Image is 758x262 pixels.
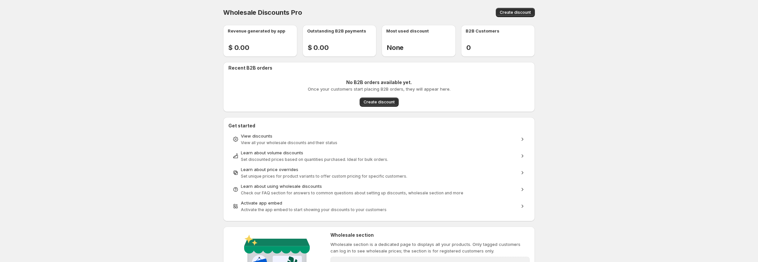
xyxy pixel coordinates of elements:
[241,174,407,179] span: Set unique prices for product variants to offer custom pricing for specific customers.
[228,65,532,71] h2: Recent B2B orders
[241,200,517,206] div: Activate app embed
[360,98,399,107] button: Create discount
[241,207,387,212] span: Activate the app embed to start showing your discounts to your customers
[241,149,517,156] div: Learn about volume discounts
[307,28,366,34] p: Outstanding B2B payments
[500,10,531,15] span: Create discount
[386,28,429,34] p: Most used discount
[330,241,530,254] p: Wholesale section is a dedicated page to displays all your products. Only tagged customers can lo...
[330,232,530,238] h2: Wholesale section
[496,8,535,17] button: Create discount
[228,28,285,34] p: Revenue generated by app
[241,190,463,195] span: Check our FAQ section for answers to common questions about setting up discounts, wholesale secti...
[241,133,517,139] div: View discounts
[241,166,517,173] div: Learn about price overrides
[466,28,499,34] p: B2B Customers
[223,9,302,16] span: Wholesale Discounts Pro
[228,122,530,129] h2: Get started
[308,86,451,92] p: Once your customers start placing B2B orders, they will appear here.
[308,44,329,52] h2: $ 0.00
[466,44,476,52] h2: 0
[228,44,249,52] h2: $ 0.00
[364,99,395,105] span: Create discount
[241,140,337,145] span: View all your wholesale discounts and their status
[241,157,388,162] span: Set discounted prices based on quantities purchased. Ideal for bulk orders.
[387,44,404,52] h2: None
[241,183,517,189] div: Learn about using wholesale discounts
[346,79,412,86] p: No B2B orders available yet.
